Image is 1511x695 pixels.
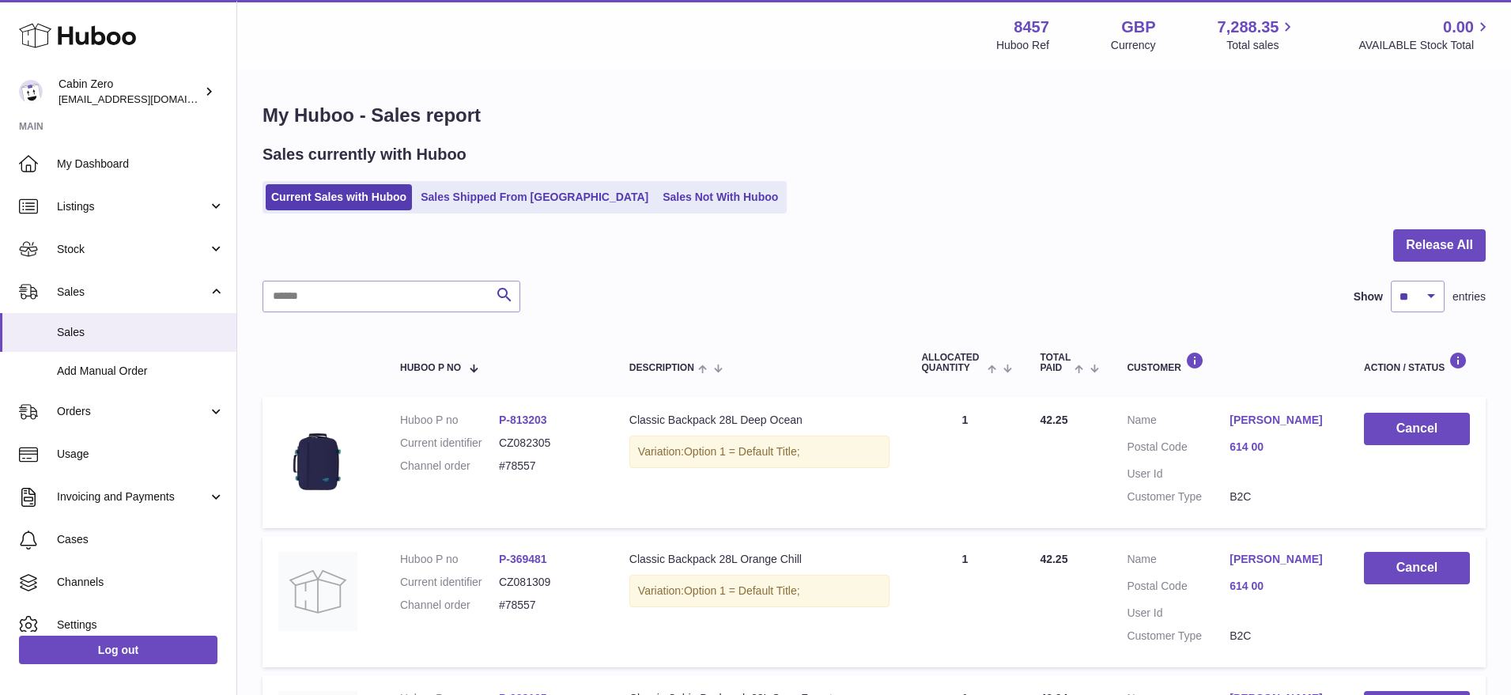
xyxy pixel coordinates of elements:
[400,436,499,451] dt: Current identifier
[1443,17,1474,38] span: 0.00
[57,447,225,462] span: Usage
[400,552,499,567] dt: Huboo P no
[684,445,800,458] span: Option 1 = Default Title;
[278,413,357,492] img: DEEP_OCEAN_28L.png
[1358,38,1492,53] span: AVAILABLE Stock Total
[400,363,461,373] span: Huboo P no
[1218,17,1298,53] a: 7,288.35 Total sales
[1230,552,1332,567] a: [PERSON_NAME]
[400,598,499,613] dt: Channel order
[57,157,225,172] span: My Dashboard
[629,575,890,607] div: Variation:
[499,598,598,613] dd: #78557
[19,636,217,664] a: Log out
[1040,353,1071,373] span: Total paid
[629,552,890,567] div: Classic Backpack 28L Orange Chill
[57,575,225,590] span: Channels
[57,325,225,340] span: Sales
[1127,352,1332,373] div: Customer
[1230,440,1332,455] a: 614 00
[266,184,412,210] a: Current Sales with Huboo
[629,413,890,428] div: Classic Backpack 28L Deep Ocean
[1111,38,1156,53] div: Currency
[57,618,225,633] span: Settings
[57,489,208,504] span: Invoicing and Payments
[278,552,357,631] img: no-photo.jpg
[499,459,598,474] dd: #78557
[1230,629,1332,644] dd: B2C
[1127,579,1230,598] dt: Postal Code
[1230,413,1332,428] a: [PERSON_NAME]
[905,536,1024,667] td: 1
[57,242,208,257] span: Stock
[1014,17,1049,38] strong: 8457
[1230,579,1332,594] a: 614 00
[400,413,499,428] dt: Huboo P no
[629,363,694,373] span: Description
[57,404,208,419] span: Orders
[263,103,1486,128] h1: My Huboo - Sales report
[59,77,201,107] div: Cabin Zero
[1364,352,1470,373] div: Action / Status
[57,199,208,214] span: Listings
[1218,17,1279,38] span: 7,288.35
[400,459,499,474] dt: Channel order
[1127,606,1230,621] dt: User Id
[1364,552,1470,584] button: Cancel
[684,584,800,597] span: Option 1 = Default Title;
[415,184,654,210] a: Sales Shipped From [GEOGRAPHIC_DATA]
[499,414,547,426] a: P-813203
[1364,413,1470,445] button: Cancel
[1121,17,1155,38] strong: GBP
[1127,489,1230,504] dt: Customer Type
[1127,552,1230,571] dt: Name
[657,184,784,210] a: Sales Not With Huboo
[400,575,499,590] dt: Current identifier
[57,532,225,547] span: Cases
[57,364,225,379] span: Add Manual Order
[1354,289,1383,304] label: Show
[19,80,43,104] img: huboo@cabinzero.com
[499,553,547,565] a: P-369481
[1127,466,1230,482] dt: User Id
[1040,414,1067,426] span: 42.25
[905,397,1024,528] td: 1
[1452,289,1486,304] span: entries
[1226,38,1297,53] span: Total sales
[499,436,598,451] dd: CZ082305
[1127,440,1230,459] dt: Postal Code
[921,353,984,373] span: ALLOCATED Quantity
[57,285,208,300] span: Sales
[59,93,232,105] span: [EMAIL_ADDRESS][DOMAIN_NAME]
[629,436,890,468] div: Variation:
[499,575,598,590] dd: CZ081309
[1393,229,1486,262] button: Release All
[1127,413,1230,432] dt: Name
[1230,489,1332,504] dd: B2C
[996,38,1049,53] div: Huboo Ref
[263,144,467,165] h2: Sales currently with Huboo
[1127,629,1230,644] dt: Customer Type
[1040,553,1067,565] span: 42.25
[1358,17,1492,53] a: 0.00 AVAILABLE Stock Total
